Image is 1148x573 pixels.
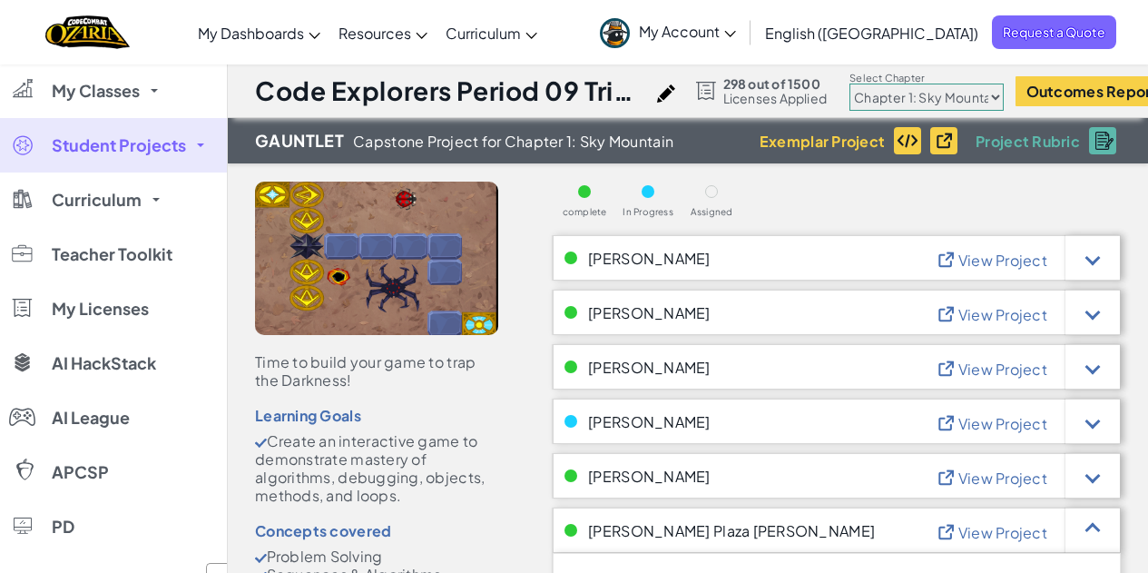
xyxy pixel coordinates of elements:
span: Project Rubric [976,133,1080,149]
span: View Project [958,469,1047,488]
span: In Progress [623,207,673,217]
img: IconViewProject_Blue.svg [936,412,964,431]
a: Curriculum [437,8,546,57]
span: My Account [639,22,736,41]
img: CheckMark.svg [255,439,267,448]
img: IconViewProject_Blue.svg [936,467,964,486]
span: Curriculum [446,24,521,43]
span: Curriculum [52,192,142,208]
span: View Project [958,523,1047,542]
span: 298 out of 1500 [723,76,828,91]
img: avatar [600,18,630,48]
div: Concepts covered [255,523,498,538]
span: [PERSON_NAME] [588,414,711,430]
a: My Dashboards [189,8,329,57]
span: [PERSON_NAME] [588,469,711,484]
span: Student Projects [52,137,186,153]
span: Teacher Toolkit [52,246,172,262]
img: IconRubric.svg [1095,132,1114,150]
img: CheckMark.svg [255,554,267,563]
span: [PERSON_NAME] [588,251,711,266]
span: View Project [958,360,1047,379]
span: Resources [339,24,411,43]
span: View Project [958,251,1047,270]
span: Exemplar Project [760,133,885,149]
a: My Account [591,4,745,61]
span: AI League [52,410,130,426]
img: IconViewProject_Blue.svg [936,249,964,268]
span: View Project [958,305,1047,324]
img: IconExemplarCode.svg [897,133,918,148]
span: [PERSON_NAME] [588,360,711,375]
span: AI HackStack [52,355,156,371]
div: Time to build your game to trap the Darkness! [255,353,498,390]
li: Problem Solving [255,548,498,566]
span: [PERSON_NAME] [588,305,711,321]
img: IconViewProject_Blue.svg [936,521,964,540]
span: My Licenses [52,301,149,317]
span: Assigned [691,207,733,217]
span: Licenses Applied [723,91,828,105]
a: English ([GEOGRAPHIC_DATA]) [756,8,987,57]
img: iconPencil.svg [657,84,675,103]
h1: Code Explorers Period 09 Trimester 1 [255,74,648,108]
span: View Project [958,414,1047,433]
img: IconViewProject_Blue.svg [936,358,964,377]
img: IconViewProject_Black.svg [934,130,962,149]
span: Capstone Project for Chapter 1: Sky Mountain [353,133,673,149]
span: [PERSON_NAME] Plaza [PERSON_NAME] [588,523,875,538]
span: My Classes [52,83,140,99]
img: IconViewProject_Blue.svg [936,303,964,322]
a: Request a Quote [992,15,1116,49]
span: complete [563,207,607,217]
a: Ozaria by CodeCombat logo [45,14,130,51]
a: Resources [329,8,437,57]
span: My Dashboards [198,24,304,43]
span: English ([GEOGRAPHIC_DATA]) [765,24,978,43]
img: Home [45,14,130,51]
div: Learning Goals [255,408,498,423]
span: Gauntlet [255,127,344,154]
label: Select Chapter [849,71,1004,85]
li: Create an interactive game to demonstrate mastery of algorithms, debugging, objects, methods, and... [255,432,498,505]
